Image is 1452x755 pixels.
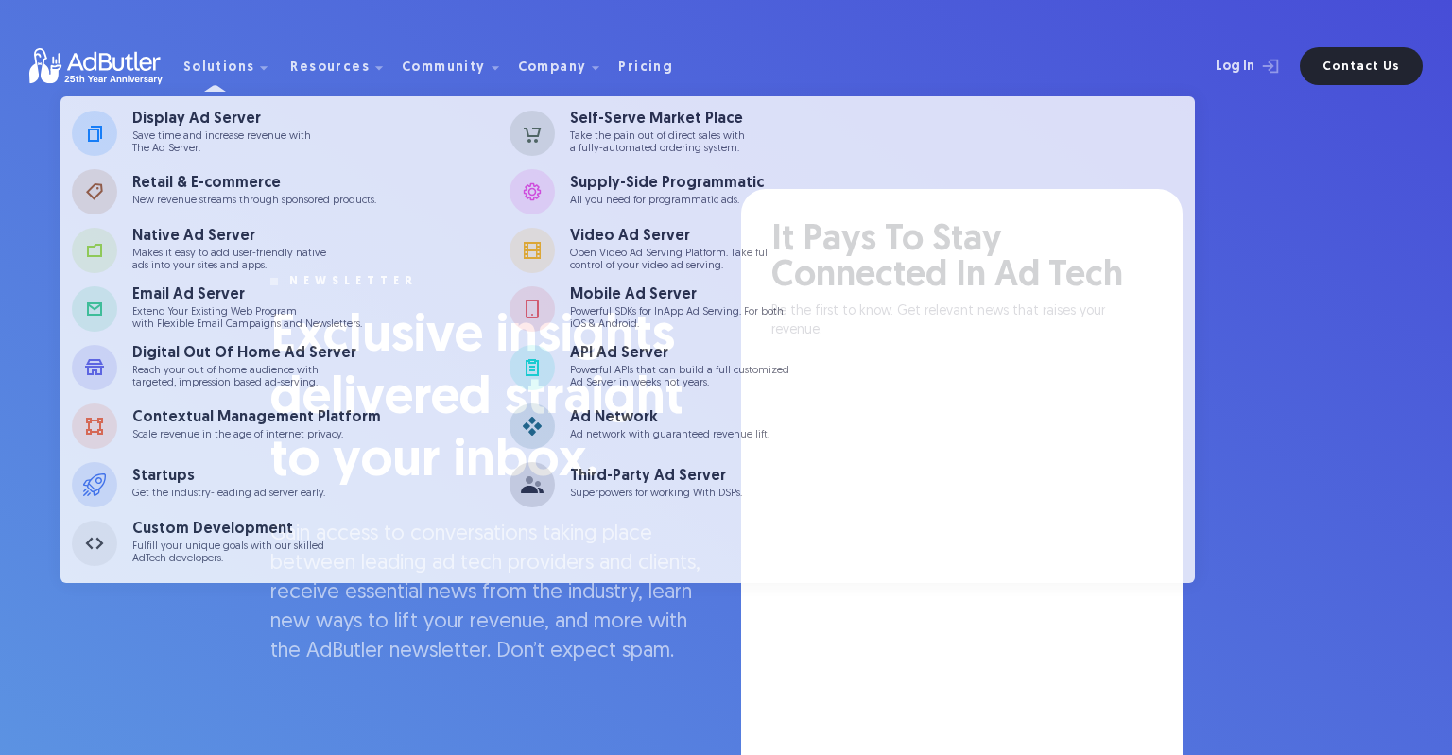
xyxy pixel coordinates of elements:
[570,248,770,272] p: Open Video Ad Serving Platform. Take full control of your video ad serving.
[132,195,376,207] p: New revenue streams through sponsored products.
[570,306,784,331] p: Powerful SDKs for InApp Ad Serving. For both iOS & Android.
[402,61,486,75] div: Community
[570,130,745,155] p: Take the pain out of direct sales with a fully-automated ordering system.
[570,195,764,207] p: All you need for programmatic ads.
[570,365,789,389] p: Powerful APIs that can build a full customized Ad Server in weeks not years.
[132,130,311,155] p: Save time and increase revenue with The Ad Server.
[183,36,284,96] div: Solutions
[510,222,946,279] a: Video Ad Server Open Video Ad Serving Platform. Take fullcontrol of your video ad serving.
[510,105,946,162] a: Self-Serve Market Place Take the pain out of direct sales witha fully-automated ordering system.
[183,61,255,75] div: Solutions
[570,429,769,441] p: Ad network with guaranteed revenue lift.
[570,287,784,302] div: Mobile Ad Server
[60,96,1195,583] nav: Solutions
[132,248,326,272] p: Makes it easy to add user-friendly native ads into your sites and apps.
[518,61,587,75] div: Company
[270,521,712,666] p: Gain access to conversations taking place between leading ad tech providers and clients, receive ...
[510,339,946,396] a: API Ad Server Powerful APIs that can build a full customizedAd Server in weeks not years.
[132,522,324,537] div: Custom Development
[132,429,381,441] p: Scale revenue in the age of internet privacy.
[132,469,325,484] div: Startups
[510,163,946,220] a: Supply-Side Programmatic All you need for programmatic ads.
[132,112,311,127] div: Display Ad Server
[132,541,324,565] p: Fulfill your unique goals with our skilled AdTech developers.
[570,346,789,361] div: API Ad Server
[132,229,326,244] div: Native Ad Server
[72,515,509,572] a: Custom Development Fulfill your unique goals with our skilledAdTech developers.
[290,61,370,75] div: Resources
[132,346,356,361] div: Digital Out Of Home Ad Server
[510,398,946,455] a: Ad Network Ad network with guaranteed revenue lift.
[72,222,509,279] a: Native Ad Server Makes it easy to add user-friendly nativeads into your sites and apps.
[132,176,376,191] div: Retail & E-commerce
[72,105,509,162] a: Display Ad Server Save time and increase revenue withThe Ad Server.
[570,488,742,500] p: Superpowers for working With DSPs.
[570,410,769,425] div: Ad Network
[72,163,509,220] a: Retail & E-commerce New revenue streams through sponsored products.
[618,58,688,75] a: Pricing
[570,112,745,127] div: Self-Serve Market Place
[72,456,509,513] a: Startups Get the industry-leading ad server early.
[72,398,509,455] a: Contextual Management Platform Scale revenue in the age of internet privacy.
[132,306,362,331] p: Extend Your Existing Web Program with Flexible Email Campaigns and Newsletters.
[132,287,362,302] div: Email Ad Server
[1166,47,1288,85] a: Log In
[510,456,946,513] a: Third-Party Ad Server Superpowers for working With DSPs.
[402,36,514,96] div: Community
[570,176,764,191] div: Supply-Side Programmatic
[570,229,770,244] div: Video Ad Server
[1300,47,1423,85] a: Contact Us
[570,469,742,484] div: Third-Party Ad Server
[132,488,325,500] p: Get the industry-leading ad server early.
[132,410,381,425] div: Contextual Management Platform
[290,36,398,96] div: Resources
[618,61,673,75] div: Pricing
[72,281,509,337] a: Email Ad Server Extend Your Existing Web Programwith Flexible Email Campaigns and Newsletters.
[132,365,356,389] p: Reach your out of home audience with targeted, impression based ad-serving.
[518,36,615,96] div: Company
[72,339,509,396] a: Digital Out Of Home Ad Server Reach your out of home audience withtargeted, impression based ad-s...
[510,281,946,337] a: Mobile Ad Server Powerful SDKs for InApp Ad Serving. For bothiOS & Android.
